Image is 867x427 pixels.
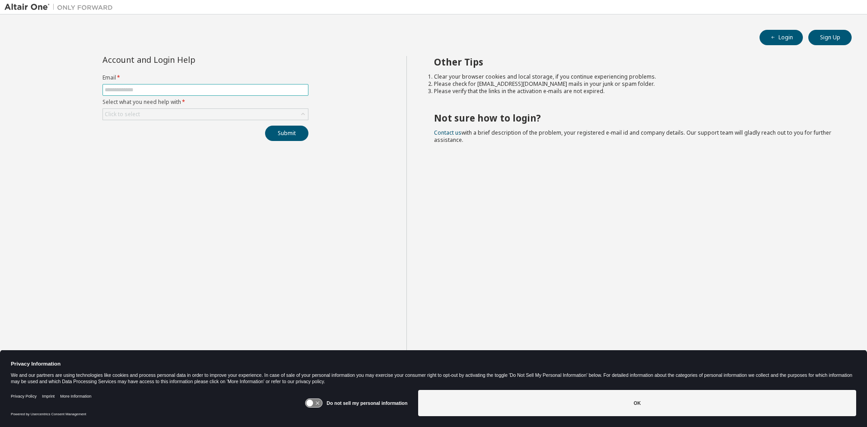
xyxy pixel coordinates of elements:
h2: Not sure how to login? [434,112,836,124]
h2: Other Tips [434,56,836,68]
a: Contact us [434,129,461,136]
button: Sign Up [808,30,852,45]
div: Click to select [103,109,308,120]
label: Select what you need help with [103,99,308,106]
button: Submit [265,126,308,141]
li: Please verify that the links in the activation e-mails are not expired. [434,88,836,95]
img: Altair One [5,3,117,12]
li: Clear your browser cookies and local storage, if you continue experiencing problems. [434,73,836,80]
span: with a brief description of the problem, your registered e-mail id and company details. Our suppo... [434,129,831,144]
div: Click to select [105,111,140,118]
button: Login [760,30,803,45]
label: Email [103,74,308,81]
li: Please check for [EMAIL_ADDRESS][DOMAIN_NAME] mails in your junk or spam folder. [434,80,836,88]
div: Account and Login Help [103,56,267,63]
